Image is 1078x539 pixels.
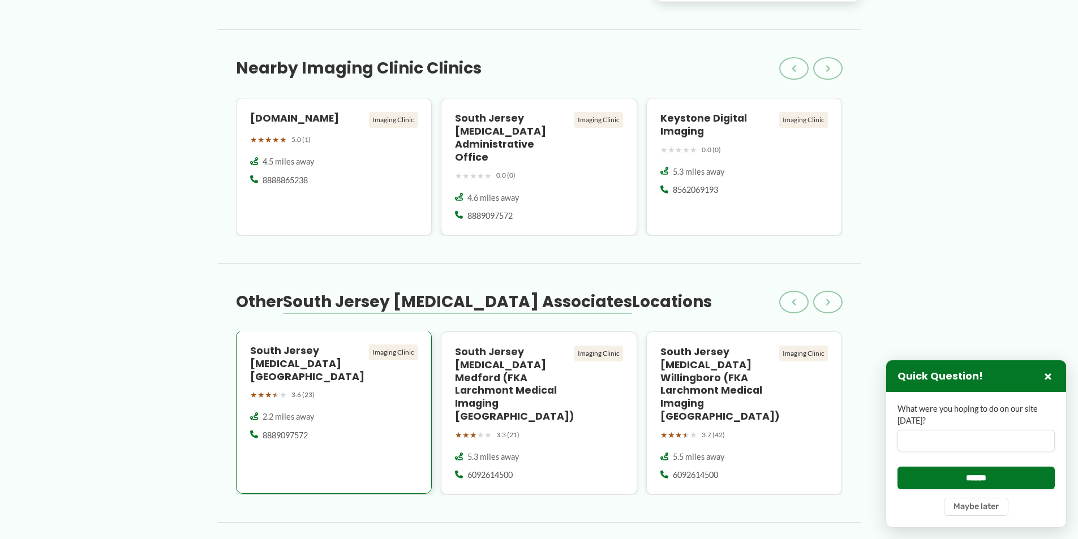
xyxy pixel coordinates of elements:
span: ★ [660,428,668,442]
span: 3.6 (23) [291,389,315,401]
span: 5.3 miles away [467,451,519,463]
span: 8889097572 [467,210,513,222]
a: South Jersey [MEDICAL_DATA] [GEOGRAPHIC_DATA] Imaging Clinic ★★★★★ 3.6 (23) 2.2 miles away 888909... [236,331,432,495]
span: ★ [462,428,470,442]
span: › [826,62,830,75]
span: ★ [257,387,265,402]
span: ‹ [792,295,796,309]
span: ★ [280,132,287,147]
span: 6092614500 [467,469,513,481]
span: ★ [470,169,477,183]
span: ★ [484,428,492,442]
span: ★ [682,143,690,157]
span: 0.0 (0) [702,144,721,156]
span: ★ [280,387,287,402]
h4: South Jersey [MEDICAL_DATA] [GEOGRAPHIC_DATA] [250,344,365,383]
h4: South Jersey [MEDICAL_DATA] Medford (FKA Larchmont Medical Imaging [GEOGRAPHIC_DATA]) [455,346,570,423]
span: ★ [668,143,675,157]
div: Imaging Clinic [369,344,418,360]
span: ★ [675,428,682,442]
span: ★ [682,428,690,442]
span: ★ [660,143,668,157]
div: Imaging Clinic [574,112,623,128]
span: ★ [250,132,257,147]
span: 4.6 miles away [467,192,519,204]
span: 5.5 miles away [673,451,724,463]
span: ★ [462,169,470,183]
a: South Jersey [MEDICAL_DATA] Medford (FKA Larchmont Medical Imaging [GEOGRAPHIC_DATA]) Imaging Cli... [441,331,637,495]
h4: South Jersey [MEDICAL_DATA] Willingboro (FKA Larchmont Medical Imaging [GEOGRAPHIC_DATA]) [660,346,775,423]
div: Imaging Clinic [369,112,418,128]
span: ★ [484,169,492,183]
label: What were you hoping to do on our site [DATE]? [897,403,1055,426]
span: › [826,295,830,309]
span: ★ [470,428,477,442]
button: ‹ [779,291,809,313]
a: Keystone Digital Imaging Imaging Clinic ★★★★★ 0.0 (0) 5.3 miles away 8562069193 [646,98,843,236]
span: ★ [690,143,697,157]
span: 8888865238 [263,175,308,186]
span: ★ [477,428,484,442]
a: South Jersey [MEDICAL_DATA] Administrative Office Imaging Clinic ★★★★★ 0.0 (0) 4.6 miles away 888... [441,98,637,236]
div: Imaging Clinic [779,346,828,361]
span: 4.5 miles away [263,156,314,167]
button: › [813,291,843,313]
div: Imaging Clinic [574,346,623,361]
button: Close [1041,369,1055,383]
span: ★ [455,428,462,442]
span: ★ [668,428,675,442]
a: [DOMAIN_NAME] Imaging Clinic ★★★★★ 5.0 (1) 4.5 miles away 8888865238 [236,98,432,236]
h3: Other Locations [236,292,712,312]
h3: Quick Question! [897,370,983,383]
button: Maybe later [944,498,1008,516]
span: 3.7 (42) [702,429,725,441]
span: ★ [272,387,280,402]
button: ‹ [779,57,809,80]
h4: Keystone Digital Imaging [660,112,775,138]
span: ★ [455,169,462,183]
span: ‹ [792,62,796,75]
button: › [813,57,843,80]
span: South Jersey [MEDICAL_DATA] Associates [283,291,632,313]
div: Imaging Clinic [779,112,828,128]
span: ★ [265,387,272,402]
span: ★ [477,169,484,183]
span: ★ [675,143,682,157]
h4: South Jersey [MEDICAL_DATA] Administrative Office [455,112,570,163]
span: 2.2 miles away [263,411,314,422]
span: 8889097572 [263,430,308,441]
span: 3.3 (21) [496,429,519,441]
span: 0.0 (0) [496,169,516,182]
span: 6092614500 [673,469,718,481]
h4: [DOMAIN_NAME] [250,112,365,125]
span: ★ [272,132,280,147]
span: ★ [265,132,272,147]
span: ★ [257,132,265,147]
span: 5.3 miles away [673,166,724,178]
span: 5.0 (1) [291,133,311,146]
a: South Jersey [MEDICAL_DATA] Willingboro (FKA Larchmont Medical Imaging [GEOGRAPHIC_DATA]) Imaging... [646,331,843,495]
span: 8562069193 [673,184,718,196]
span: ★ [250,387,257,402]
span: ★ [690,428,697,442]
h3: Nearby Imaging Clinic Clinics [236,58,482,79]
